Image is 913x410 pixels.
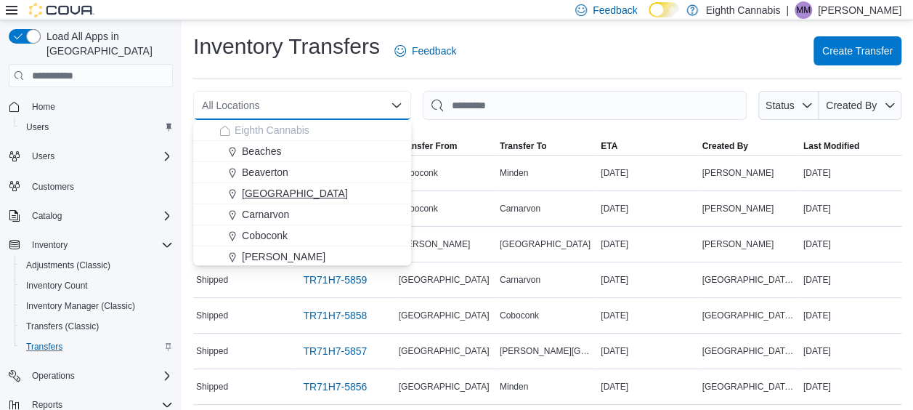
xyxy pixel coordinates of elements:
input: This is a search bar. After typing your query, hit enter to filter the results lower in the page. [423,91,747,120]
button: Catalog [26,207,68,225]
span: Created By [702,140,747,152]
span: Adjustments (Classic) [26,260,110,271]
div: [DATE] [598,200,699,217]
span: Operations [26,367,173,385]
span: Minden [500,381,528,393]
button: Operations [26,367,81,385]
span: Operations [32,370,75,382]
span: Shipped [196,345,228,357]
button: Users [15,117,179,137]
span: [GEOGRAPHIC_DATA] [399,274,490,286]
span: Transfers (Classic) [20,318,173,335]
input: Dark Mode [649,2,679,17]
span: Feedback [593,3,637,17]
span: Transfer To [500,140,546,152]
div: Choose from the following options [193,120,411,352]
span: Inventory Manager (Classic) [26,300,135,312]
span: Created By [826,100,877,111]
button: Close list of options [391,100,402,111]
span: Customers [26,177,173,195]
span: Shipped [196,274,228,286]
span: Shipped [196,381,228,393]
div: [DATE] [800,200,901,217]
span: Eighth Cannabis [235,123,309,137]
span: Users [32,150,54,162]
span: [GEOGRAPHIC_DATA] [GEOGRAPHIC_DATA] [702,310,797,321]
span: Adjustments (Classic) [20,257,173,274]
a: TR71H7-5858 [297,301,373,330]
span: Users [20,118,173,136]
span: Inventory [32,239,68,251]
span: [GEOGRAPHIC_DATA] [GEOGRAPHIC_DATA] [702,345,797,357]
span: [GEOGRAPHIC_DATA] [399,381,490,393]
span: [PERSON_NAME] [702,203,774,214]
span: Beaverton [242,165,288,180]
span: [PERSON_NAME] [242,249,325,264]
a: Feedback [389,36,462,65]
div: [DATE] [800,342,901,360]
span: Coboconk [500,310,539,321]
span: TR71H7-5859 [303,273,367,287]
span: [GEOGRAPHIC_DATA] [242,186,348,201]
a: Transfers [20,338,68,355]
button: Carnarvon [193,204,411,225]
button: Status [758,91,819,120]
span: TR71H7-5858 [303,308,367,323]
span: Inventory Count [20,277,173,294]
button: Inventory Count [15,276,179,296]
button: Transfers [15,337,179,357]
span: Inventory Manager (Classic) [20,297,173,315]
span: Transfers [26,341,62,353]
div: [DATE] [598,236,699,253]
span: Home [26,97,173,116]
button: [GEOGRAPHIC_DATA] [193,183,411,204]
span: [GEOGRAPHIC_DATA] [399,345,490,357]
a: Users [20,118,54,136]
button: Created By [699,137,800,155]
div: [DATE] [598,342,699,360]
span: [PERSON_NAME] [399,238,471,250]
a: Home [26,98,61,116]
button: Beaches [193,141,411,162]
button: Eighth Cannabis [193,120,411,141]
span: [PERSON_NAME] [702,167,774,179]
span: ETA [601,140,617,152]
span: Transfers (Classic) [26,321,99,332]
span: Create Transfer [822,44,893,58]
span: Transfers [20,338,173,355]
a: Inventory Manager (Classic) [20,297,141,315]
span: Inventory [26,236,173,254]
span: [GEOGRAPHIC_DATA] [500,238,591,250]
span: Beaches [242,144,281,158]
h1: Inventory Transfers [193,32,380,61]
p: [PERSON_NAME] [818,1,901,19]
button: Transfer To [497,137,598,155]
button: Transfer From [396,137,497,155]
button: Users [26,148,60,165]
button: Inventory Manager (Classic) [15,296,179,316]
span: MM [796,1,811,19]
span: Catalog [26,207,173,225]
span: Status [766,100,795,111]
a: Transfers (Classic) [20,318,105,335]
a: Customers [26,178,80,196]
button: Last Modified [800,137,901,155]
span: Carnarvon [242,207,289,222]
span: [PERSON_NAME][GEOGRAPHIC_DATA] [500,345,595,357]
button: Create Transfer [813,36,901,65]
span: TR71H7-5856 [303,379,367,394]
span: Dark Mode [649,17,649,18]
div: Marilyn Mears [795,1,812,19]
span: Coboconk [399,203,438,214]
span: Feedback [412,44,456,58]
div: [DATE] [598,307,699,324]
div: [DATE] [598,378,699,395]
button: Created By [819,91,901,120]
button: Operations [3,366,179,386]
button: [PERSON_NAME] [193,246,411,268]
button: Coboconk [193,225,411,246]
button: Inventory [26,236,73,254]
a: TR71H7-5856 [297,372,373,401]
span: Coboconk [399,167,438,179]
span: TR71H7-5857 [303,344,367,358]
